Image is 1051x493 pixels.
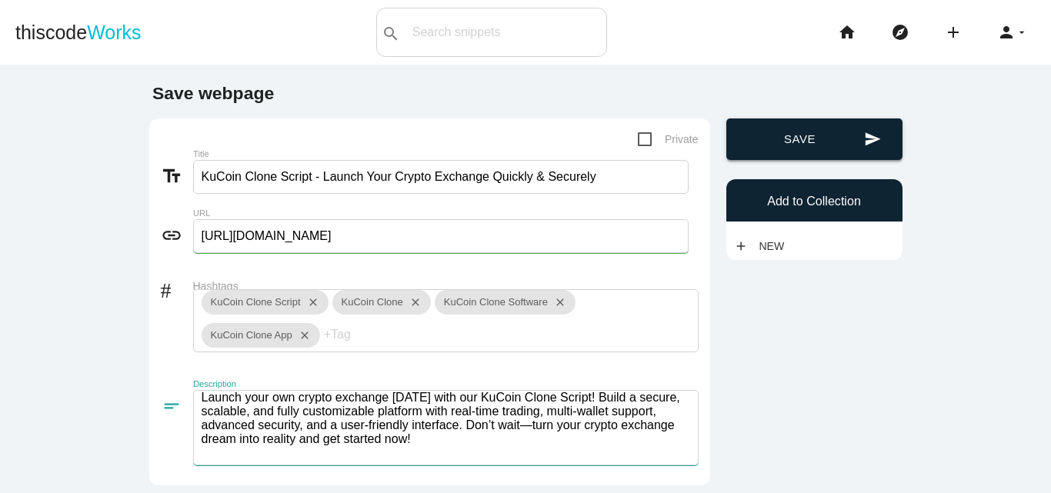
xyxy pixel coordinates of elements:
i: close [301,290,319,315]
label: Hashtags [193,280,699,292]
a: addNew [734,232,792,260]
i: search [382,9,400,58]
input: What does this link to? [193,160,689,194]
input: Enter link to webpage [193,219,689,253]
i: # [161,276,193,298]
i: link [161,225,193,246]
i: home [838,8,856,57]
button: sendSave [726,118,903,160]
input: +Tag [324,318,416,351]
span: Works [87,22,141,43]
input: Search snippets [405,16,606,48]
div: KuCoin Clone [332,290,431,315]
button: search [377,8,405,56]
i: close [292,323,311,348]
i: send [864,118,881,160]
div: KuCoin Clone Software [435,290,576,315]
span: Private [638,130,699,149]
div: KuCoin Clone Script [202,290,329,315]
i: add [734,232,748,260]
label: Description [193,379,598,389]
i: add [944,8,963,57]
h6: Add to Collection [734,195,895,208]
i: close [403,290,422,315]
i: arrow_drop_down [1016,8,1028,57]
b: Save webpage [152,83,274,103]
i: text_fields [161,165,193,187]
div: KuCoin Clone App [202,323,320,348]
label: Title [193,149,598,159]
i: close [548,290,566,315]
a: thiscodeWorks [15,8,142,57]
label: URL [193,208,598,218]
i: explore [891,8,909,57]
i: person [997,8,1016,57]
i: short_text [161,395,193,417]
